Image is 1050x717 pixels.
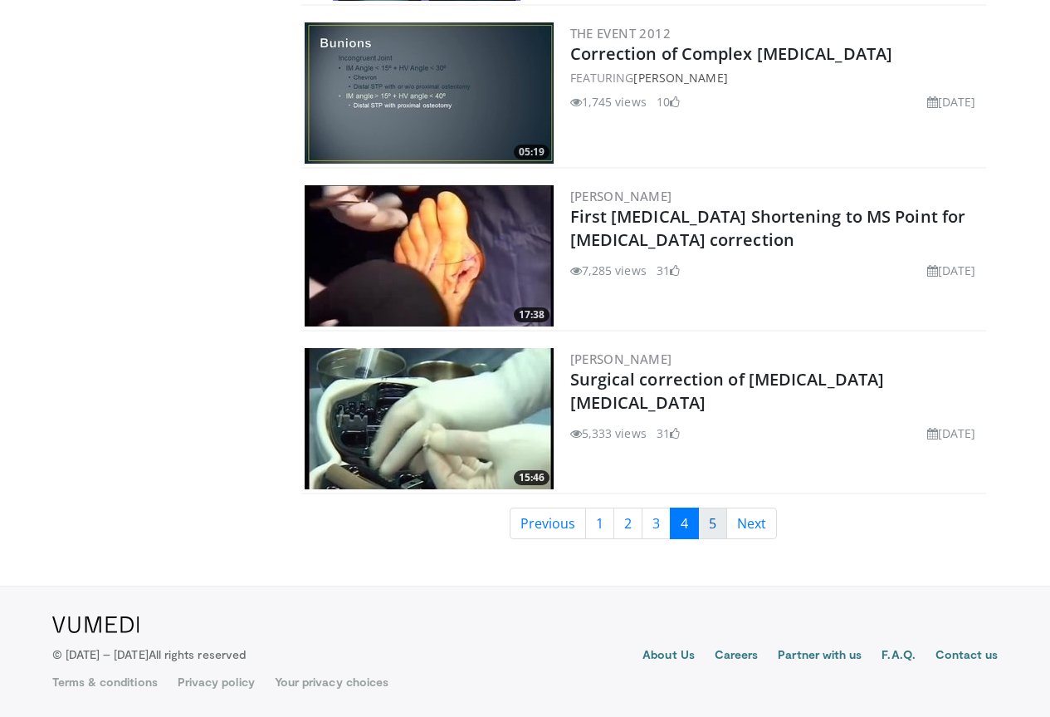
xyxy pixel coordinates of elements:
img: VuMedi Logo [52,616,139,633]
img: xX2wXF35FJtYfXNX5hMDoxOjBrOw-uIx_1.300x170_q85_crop-smart_upscale.jpg [305,185,554,327]
li: [DATE] [927,262,976,279]
a: Correction of Complex [MEDICAL_DATA] [570,42,893,65]
a: Terms & conditions [52,674,158,690]
span: 05:19 [514,145,549,160]
li: 7,285 views [570,262,647,279]
a: 2 [613,508,642,539]
a: First [MEDICAL_DATA] Shortening to MS Point for [MEDICAL_DATA] correction [570,205,966,251]
a: 05:19 [305,22,554,164]
a: Partner with us [778,646,862,666]
a: Careers [715,646,759,666]
li: [DATE] [927,425,976,442]
a: [PERSON_NAME] [570,188,672,204]
div: FEATURING [570,69,983,86]
a: Previous [510,508,586,539]
a: Next [726,508,777,539]
li: [DATE] [927,93,976,110]
a: Contact us [935,646,999,666]
a: 15:46 [305,348,554,489]
img: _uLx7NeC-FsOB8GH5hMDoxOjBrOw-uIx_1.300x170_q85_crop-smart_upscale.jpg [305,348,554,489]
li: 5,333 views [570,425,647,442]
a: 5 [698,508,727,539]
a: Your privacy choices [275,674,388,690]
span: 17:38 [514,307,549,322]
li: 1,745 views [570,93,647,110]
a: The Event 2012 [570,25,672,42]
a: [PERSON_NAME] [633,70,727,86]
a: 3 [642,508,671,539]
li: 31 [657,262,680,279]
nav: Search results pages [301,508,986,539]
a: 17:38 [305,185,554,327]
li: 10 [657,93,680,110]
li: 31 [657,425,680,442]
a: About Us [642,646,695,666]
a: [PERSON_NAME] [570,351,672,367]
a: 1 [585,508,614,539]
a: Surgical correction of [MEDICAL_DATA] [MEDICAL_DATA] [570,368,885,414]
a: F.A.Q. [882,646,915,666]
p: © [DATE] – [DATE] [52,646,247,663]
a: Privacy policy [178,674,255,690]
a: 4 [670,508,699,539]
span: 15:46 [514,470,549,485]
span: All rights reserved [149,647,246,661]
img: eWNh-8akTAF2kj8X4xMDoxOmtxOwKG7D.300x170_q85_crop-smart_upscale.jpg [305,22,554,164]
